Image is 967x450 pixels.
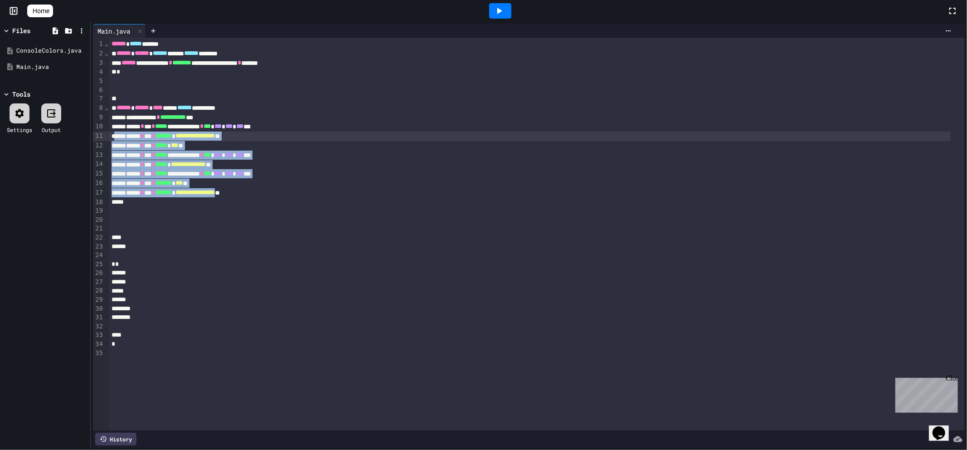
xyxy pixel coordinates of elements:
[93,86,104,95] div: 6
[93,188,104,198] div: 17
[93,304,104,313] div: 30
[93,349,104,358] div: 35
[4,4,63,58] div: Chat with us now!Close
[93,260,104,269] div: 25
[12,89,30,99] div: Tools
[93,132,104,141] div: 11
[93,278,104,287] div: 27
[16,46,87,55] div: ConsoleColors.java
[16,63,87,72] div: Main.java
[93,122,104,132] div: 10
[93,313,104,322] div: 31
[93,59,104,68] div: 3
[104,104,109,111] span: Fold line
[93,26,135,36] div: Main.java
[93,295,104,304] div: 29
[93,151,104,160] div: 13
[93,198,104,207] div: 18
[93,169,104,179] div: 15
[93,286,104,295] div: 28
[93,224,104,233] div: 21
[93,24,146,38] div: Main.java
[42,126,61,134] div: Output
[12,26,30,35] div: Files
[93,68,104,77] div: 4
[33,6,49,15] span: Home
[93,242,104,251] div: 23
[95,433,136,445] div: History
[93,340,104,349] div: 34
[93,77,104,86] div: 5
[93,94,104,103] div: 7
[93,215,104,225] div: 20
[93,39,104,49] div: 1
[7,126,32,134] div: Settings
[93,141,104,151] div: 12
[93,251,104,260] div: 24
[892,374,958,413] iframe: chat widget
[93,331,104,340] div: 33
[93,49,104,59] div: 2
[93,269,104,278] div: 26
[93,113,104,122] div: 9
[104,49,109,57] span: Fold line
[104,40,109,47] span: Fold line
[93,322,104,331] div: 32
[93,206,104,215] div: 19
[929,414,958,441] iframe: chat widget
[27,5,53,17] a: Home
[93,233,104,242] div: 22
[93,179,104,188] div: 16
[93,160,104,169] div: 14
[93,103,104,113] div: 8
